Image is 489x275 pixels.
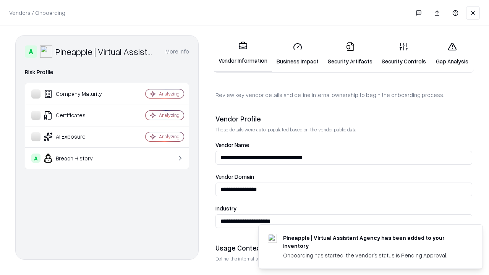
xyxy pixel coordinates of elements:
div: Analyzing [159,133,180,140]
img: trypineapple.com [268,234,277,243]
div: A [25,45,37,58]
p: These details were auto-populated based on the vendor public data [215,126,472,133]
p: Review key vendor details and define internal ownership to begin the onboarding process. [215,91,472,99]
img: Pineapple | Virtual Assistant Agency [40,45,52,58]
div: Pineapple | Virtual Assistant Agency [55,45,156,58]
div: Analyzing [159,112,180,118]
div: Analyzing [159,91,180,97]
label: Vendor Name [215,142,472,148]
a: Vendor Information [214,35,272,72]
label: Industry [215,205,472,211]
p: Define the internal team and reason for using this vendor. This helps assess business relevance a... [215,256,472,262]
div: Certificates [31,111,123,120]
div: Usage Context [215,243,472,252]
p: Vendors / Onboarding [9,9,65,17]
a: Security Controls [377,36,431,71]
a: Business Impact [272,36,323,71]
div: Breach History [31,154,123,163]
div: Pineapple | Virtual Assistant Agency has been added to your inventory [283,234,464,250]
div: Onboarding has started, the vendor's status is Pending Approval. [283,251,464,259]
a: Security Artifacts [323,36,377,71]
button: More info [165,45,189,58]
div: Company Maturity [31,89,123,99]
div: Risk Profile [25,68,189,77]
div: AI Exposure [31,132,123,141]
a: Gap Analysis [431,36,474,71]
label: Vendor Domain [215,174,472,180]
div: Vendor Profile [215,114,472,123]
div: A [31,154,40,163]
